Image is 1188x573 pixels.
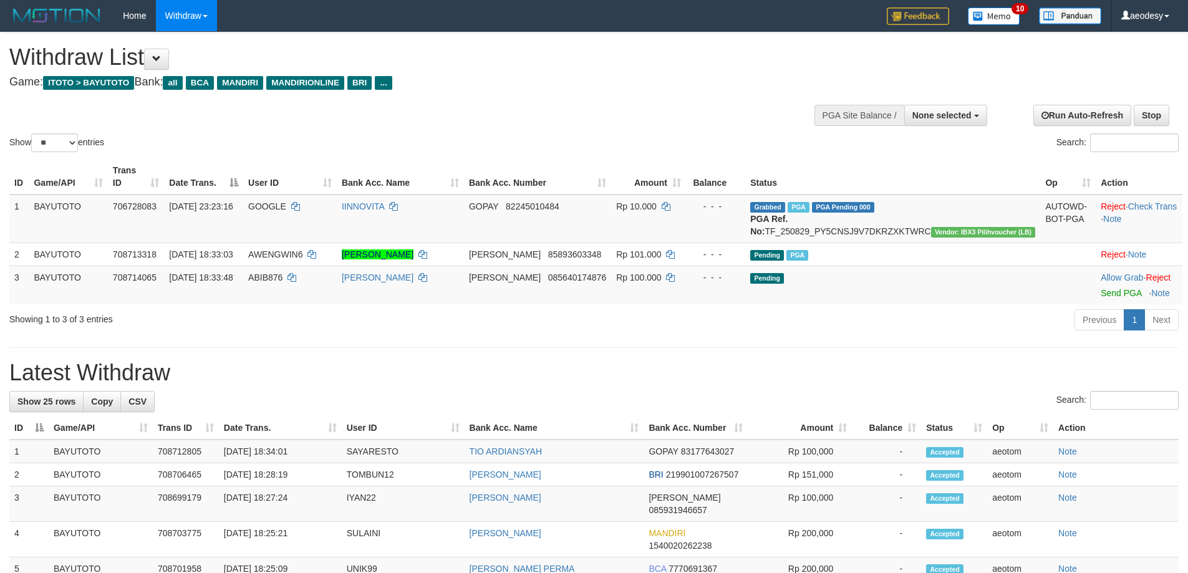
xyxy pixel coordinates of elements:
[342,272,413,282] a: [PERSON_NAME]
[814,105,904,126] div: PGA Site Balance /
[987,440,1053,463] td: aeotom
[219,417,342,440] th: Date Trans.: activate to sort column ascending
[750,202,785,213] span: Grabbed
[745,159,1040,195] th: Status
[375,76,392,90] span: ...
[1053,417,1179,440] th: Action
[931,227,1036,238] span: Vendor URL: https://dashboard.q2checkout.com/secure
[691,200,740,213] div: - - -
[169,201,233,211] span: [DATE] 23:23:16
[745,195,1040,243] td: TF_250829_PY5CNSJ9V7DKRZXKTWRC
[788,202,809,213] span: Marked by aeojona
[9,133,104,152] label: Show entries
[852,440,921,463] td: -
[113,201,157,211] span: 706728083
[120,391,155,412] a: CSV
[9,440,49,463] td: 1
[243,159,337,195] th: User ID: activate to sort column ascending
[812,202,874,213] span: PGA Pending
[217,76,263,90] span: MANDIRI
[470,446,542,456] a: TIO ARDIANSYAH
[548,272,606,282] span: Copy 085640174876 to clipboard
[1101,272,1143,282] a: Allow Grab
[347,76,372,90] span: BRI
[852,522,921,557] td: -
[153,463,219,486] td: 708706465
[1144,309,1179,330] a: Next
[616,272,661,282] span: Rp 100.000
[337,159,464,195] th: Bank Acc. Name: activate to sort column ascending
[469,249,541,259] span: [PERSON_NAME]
[9,308,486,325] div: Showing 1 to 3 of 3 entries
[748,440,852,463] td: Rp 100,000
[9,76,780,89] h4: Game: Bank:
[681,446,735,456] span: Copy 83177643027 to clipboard
[29,195,107,243] td: BAYUTOTO
[49,522,153,557] td: BAYUTOTO
[91,397,113,407] span: Copy
[1056,391,1179,410] label: Search:
[1101,272,1146,282] span: ·
[1096,266,1182,304] td: ·
[169,249,233,259] span: [DATE] 18:33:03
[470,493,541,503] a: [PERSON_NAME]
[921,417,987,440] th: Status: activate to sort column ascending
[31,133,78,152] select: Showentries
[342,417,465,440] th: User ID: activate to sort column ascending
[342,463,465,486] td: TOMBUN12
[649,446,678,456] span: GOPAY
[1101,288,1141,298] a: Send PGA
[1033,105,1131,126] a: Run Auto-Refresh
[469,201,498,211] span: GOPAY
[113,249,157,259] span: 708713318
[1058,493,1077,503] a: Note
[748,417,852,440] th: Amount: activate to sort column ascending
[1058,528,1077,538] a: Note
[987,463,1053,486] td: aeotom
[17,397,75,407] span: Show 25 rows
[904,105,987,126] button: None selected
[49,463,153,486] td: BAYUTOTO
[113,272,157,282] span: 708714065
[926,470,963,481] span: Accepted
[649,505,707,515] span: Copy 085931946657 to clipboard
[219,463,342,486] td: [DATE] 18:28:19
[750,250,784,261] span: Pending
[1096,243,1182,266] td: ·
[266,76,344,90] span: MANDIRIONLINE
[1040,159,1096,195] th: Op: activate to sort column ascending
[1040,195,1096,243] td: AUTOWD-BOT-PGA
[649,541,712,551] span: Copy 1540020262238 to clipboard
[29,243,107,266] td: BAYUTOTO
[342,249,413,259] a: [PERSON_NAME]
[649,469,663,479] span: BRI
[163,76,182,90] span: all
[108,159,165,195] th: Trans ID: activate to sort column ascending
[470,469,541,479] a: [PERSON_NAME]
[470,528,541,538] a: [PERSON_NAME]
[852,486,921,522] td: -
[9,463,49,486] td: 2
[169,272,233,282] span: [DATE] 18:33:48
[1058,469,1077,479] a: Note
[506,201,559,211] span: Copy 82245010484 to clipboard
[1090,391,1179,410] input: Search:
[49,486,153,522] td: BAYUTOTO
[1128,249,1147,259] a: Note
[691,248,740,261] div: - - -
[219,486,342,522] td: [DATE] 18:27:24
[616,249,661,259] span: Rp 101.000
[750,214,788,236] b: PGA Ref. No:
[616,201,657,211] span: Rp 10.000
[987,522,1053,557] td: aeotom
[248,272,283,282] span: ABIB876
[786,250,808,261] span: Marked by aeotom
[186,76,214,90] span: BCA
[926,493,963,504] span: Accepted
[644,417,748,440] th: Bank Acc. Number: activate to sort column ascending
[9,486,49,522] td: 3
[748,463,852,486] td: Rp 151,000
[9,266,29,304] td: 3
[128,397,147,407] span: CSV
[248,201,286,211] span: GOOGLE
